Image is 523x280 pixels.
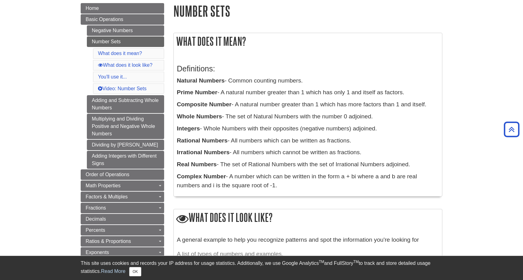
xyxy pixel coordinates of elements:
h3: Definitions: [177,64,439,73]
a: Back to Top [502,125,521,134]
span: Factors & Multiples [86,194,128,199]
span: Order of Operations [86,172,129,177]
a: Basic Operations [81,14,164,25]
a: Percents [81,225,164,235]
a: Read More [101,269,125,274]
a: Negative Numbers [87,25,164,36]
b: Integers [177,125,200,132]
p: - All numbers which cannot be written as fractions. [177,148,439,157]
b: Composite Number [177,101,232,108]
a: You'll use it... [98,74,127,79]
p: - Common counting numbers. [177,76,439,85]
p: - A natural number greater than 1 which has only 1 and itself as factors. [177,88,439,97]
p: - A number which can be written in the form a + bi where a and b are real numbers and i is the sq... [177,172,439,190]
span: Home [86,6,99,11]
span: Math Properties [86,183,121,188]
p: A general example to help you recognize patterns and spot the information you're looking for [177,235,439,244]
a: What does it look like? [98,62,152,68]
sup: TM [353,260,359,264]
p: - The set of Natural Numbers with the number 0 adjoined. [177,112,439,121]
span: Percents [86,227,105,233]
a: Number Sets [87,36,164,47]
span: Exponents [86,250,109,255]
p: - All numbers which can be written as fractions. [177,136,439,145]
button: Close [129,267,141,276]
span: Ratios & Proportions [86,239,131,244]
p: - A natural number greater than 1 which has more factors than 1 and itself. [177,100,439,109]
a: Order of Operations [81,169,164,180]
a: Factors & Multiples [81,192,164,202]
a: Fractions [81,203,164,213]
p: - Whole Numbers with their opposites (negative numbers) adjoined. [177,124,439,133]
b: Rational Numbers [177,137,227,144]
b: Whole Numbers [177,113,222,120]
b: Natural Numbers [177,77,225,84]
span: Fractions [86,205,106,210]
a: Multiplying and Dividing Positive and Negative Whole Numbers [87,114,164,139]
a: Dividing by [PERSON_NAME] [87,140,164,150]
div: This site uses cookies and records your IP address for usage statistics. Additionally, we use Goo... [81,260,442,276]
b: Irrational Numbers [177,149,230,155]
a: What does it mean? [98,51,142,56]
caption: A list of types of numbers and examples. [177,247,439,261]
h2: What does it mean? [174,33,442,49]
b: Prime Number [177,89,217,95]
sup: TM [319,260,324,264]
a: Decimals [81,214,164,224]
a: Adding and Subtracting Whole Numbers [87,95,164,113]
h1: Number Sets [173,3,442,19]
a: Video: Number Sets [98,86,147,91]
h2: What does it look like? [174,209,442,227]
span: Basic Operations [86,17,123,22]
a: Math Properties [81,180,164,191]
a: Home [81,3,164,14]
span: Decimals [86,216,106,222]
b: Complex Number [177,173,226,180]
a: Ratios & Proportions [81,236,164,247]
a: Adding Integers with Different Signs [87,151,164,169]
a: Exponents [81,247,164,258]
p: - The set of Rational Numbers with the set of Irrational Numbers adjoined. [177,160,439,169]
b: Real Numbers [177,161,217,168]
